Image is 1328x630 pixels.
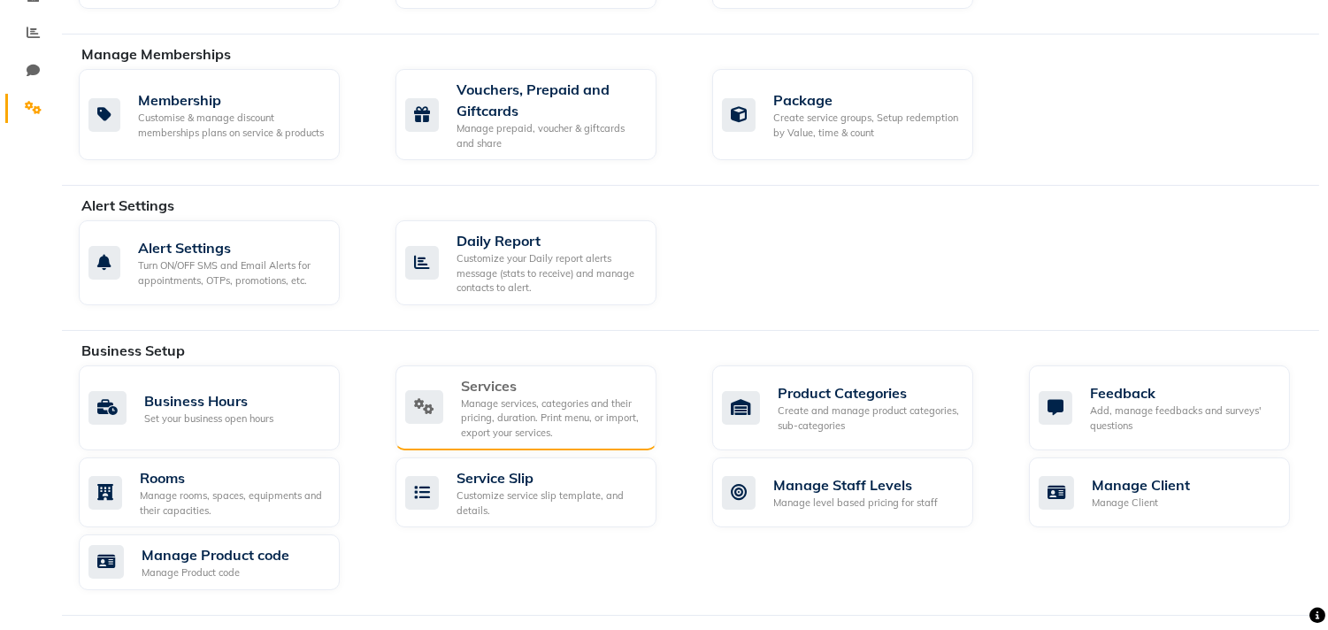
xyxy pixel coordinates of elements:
[79,534,369,590] a: Manage Product codeManage Product code
[1090,382,1276,403] div: Feedback
[138,111,326,140] div: Customise & manage discount memberships plans on service & products
[1029,457,1319,527] a: Manage ClientManage Client
[778,382,959,403] div: Product Categories
[457,230,642,251] div: Daily Report
[395,69,686,160] a: Vouchers, Prepaid and GiftcardsManage prepaid, voucher & giftcards and share
[461,396,642,441] div: Manage services, categories and their pricing, duration. Print menu, or import, export your servi...
[457,251,642,296] div: Customize your Daily report alerts message (stats to receive) and manage contacts to alert.
[461,375,642,396] div: Services
[395,457,686,527] a: Service SlipCustomize service slip template, and details.
[457,488,642,518] div: Customize service slip template, and details.
[773,89,959,111] div: Package
[1092,496,1190,511] div: Manage Client
[773,474,938,496] div: Manage Staff Levels
[138,237,326,258] div: Alert Settings
[142,565,289,580] div: Manage Product code
[457,79,642,121] div: Vouchers, Prepaid and Giftcards
[144,390,273,411] div: Business Hours
[79,69,369,160] a: MembershipCustomise & manage discount memberships plans on service & products
[79,220,369,305] a: Alert SettingsTurn ON/OFF SMS and Email Alerts for appointments, OTPs, promotions, etc.
[773,111,959,140] div: Create service groups, Setup redemption by Value, time & count
[140,467,326,488] div: Rooms
[395,365,686,451] a: ServicesManage services, categories and their pricing, duration. Print menu, or import, export yo...
[138,258,326,288] div: Turn ON/OFF SMS and Email Alerts for appointments, OTPs, promotions, etc.
[712,69,1002,160] a: PackageCreate service groups, Setup redemption by Value, time & count
[457,121,642,150] div: Manage prepaid, voucher & giftcards and share
[712,365,1002,451] a: Product CategoriesCreate and manage product categories, sub-categories
[79,457,369,527] a: RoomsManage rooms, spaces, equipments and their capacities.
[142,544,289,565] div: Manage Product code
[395,220,686,305] a: Daily ReportCustomize your Daily report alerts message (stats to receive) and manage contacts to ...
[457,467,642,488] div: Service Slip
[140,488,326,518] div: Manage rooms, spaces, equipments and their capacities.
[79,365,369,451] a: Business HoursSet your business open hours
[778,403,959,433] div: Create and manage product categories, sub-categories
[1029,365,1319,451] a: FeedbackAdd, manage feedbacks and surveys' questions
[773,496,938,511] div: Manage level based pricing for staff
[712,457,1002,527] a: Manage Staff LevelsManage level based pricing for staff
[138,89,326,111] div: Membership
[144,411,273,426] div: Set your business open hours
[1090,403,1276,433] div: Add, manage feedbacks and surveys' questions
[1092,474,1190,496] div: Manage Client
